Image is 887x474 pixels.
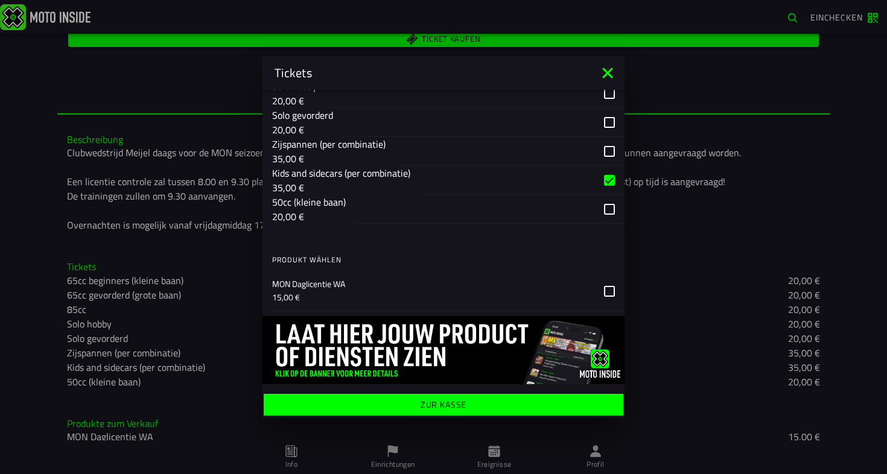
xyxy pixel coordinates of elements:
[272,122,333,137] p: 20,00 €
[272,278,594,290] p: MON Daglicentie WA
[272,180,410,195] p: 35,00 €
[272,151,386,166] p: 35,00 €
[272,108,333,122] p: Solo gevorderd
[262,64,598,82] ion-title: Tickets
[272,254,342,265] ion-text: Produkt wählen
[421,400,467,409] ion-label: Zur Kasse
[272,209,346,224] p: 20,00 €
[262,316,625,384] img: 0moMHOOY3raU3U3gHW5KpNDKZy0idSAADlCDDHtX.jpg
[272,137,386,151] p: Zijspannen (per combinatie)
[272,166,410,180] p: Kids and sidecars (per combinatie)
[272,93,317,108] p: 20,00 €
[272,291,594,303] p: 15,00 €
[272,195,346,209] p: 50cc (kleine baan)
